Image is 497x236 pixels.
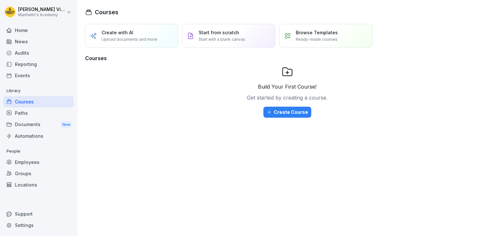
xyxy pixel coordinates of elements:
p: Ready-made courses [296,37,337,42]
button: Create Course [263,107,311,118]
div: Support [3,208,74,220]
p: Manhattn's Academy [18,13,65,17]
a: Events [3,70,74,81]
a: Courses [3,96,74,107]
a: DocumentsNew [3,119,74,131]
div: Documents [3,119,74,131]
a: Paths [3,107,74,119]
a: Employees [3,156,74,168]
div: New [61,121,72,128]
a: Home [3,25,74,36]
p: Browse Templates [296,29,338,36]
p: People [3,146,74,156]
p: Get started by creating a course. [247,94,327,102]
h3: Courses [85,54,489,62]
p: Upload documents and more [102,37,157,42]
a: Groups [3,168,74,179]
a: Audits [3,47,74,59]
p: Start with a blank canvas [199,37,245,42]
a: Reporting [3,59,74,70]
p: [PERSON_NAME] Vierse [18,7,65,12]
a: Automations [3,130,74,142]
div: Create Course [267,109,308,116]
p: Start from scratch [199,29,239,36]
h1: Courses [95,8,118,16]
p: Build Your First Course! [258,83,316,91]
a: News [3,36,74,47]
a: Locations [3,179,74,190]
p: Library [3,86,74,96]
p: Create with AI [102,29,133,36]
a: Settings [3,220,74,231]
